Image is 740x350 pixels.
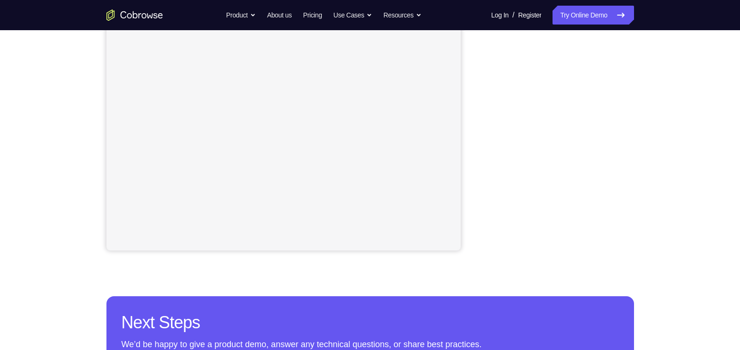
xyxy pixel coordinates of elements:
[267,6,292,25] a: About us
[122,311,619,334] h2: Next Steps
[553,6,634,25] a: Try Online Demo
[383,6,422,25] button: Resources
[518,6,541,25] a: Register
[303,6,322,25] a: Pricing
[106,9,163,21] a: Go to the home page
[512,9,514,21] span: /
[333,6,372,25] button: Use Cases
[226,6,256,25] button: Product
[491,6,509,25] a: Log In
